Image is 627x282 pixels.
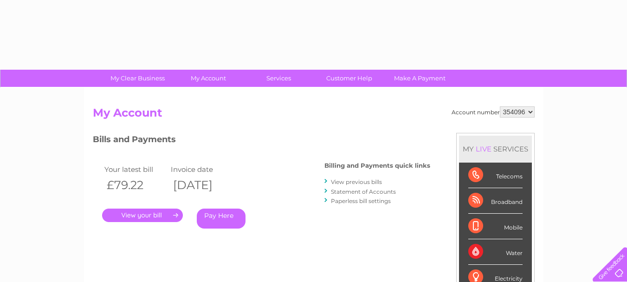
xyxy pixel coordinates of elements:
div: MY SERVICES [459,136,532,162]
h2: My Account [93,106,535,124]
div: LIVE [474,144,493,153]
a: Pay Here [197,209,246,229]
h3: Bills and Payments [93,133,430,149]
div: Mobile [468,214,523,239]
a: My Account [170,70,246,87]
td: Your latest bill [102,163,169,176]
th: £79.22 [102,176,169,195]
h4: Billing and Payments quick links [324,162,430,169]
a: Paperless bill settings [331,197,391,204]
a: View previous bills [331,178,382,185]
div: Water [468,239,523,265]
a: Statement of Accounts [331,188,396,195]
a: . [102,209,183,222]
a: Customer Help [311,70,388,87]
a: Services [240,70,317,87]
td: Invoice date [168,163,235,176]
div: Telecoms [468,163,523,188]
div: Account number [452,106,535,118]
a: Make A Payment [381,70,458,87]
div: Broadband [468,188,523,214]
a: My Clear Business [99,70,176,87]
th: [DATE] [168,176,235,195]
